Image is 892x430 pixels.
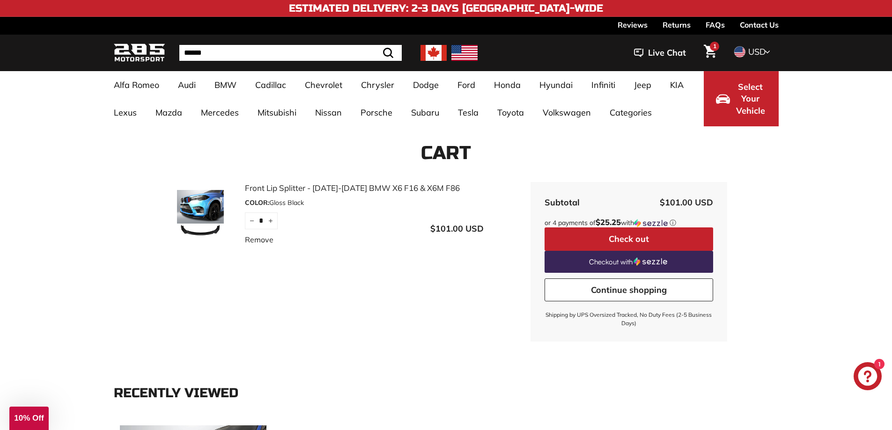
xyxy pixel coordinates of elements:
div: Recently viewed [114,386,779,401]
a: Reviews [618,17,648,33]
div: or 4 payments of$25.25withSezzle Click to learn more about Sezzle [545,218,713,227]
a: Hyundai [530,71,582,99]
a: Porsche [351,99,402,126]
a: Mitsubishi [248,99,306,126]
a: FAQs [706,17,725,33]
span: $101.00 USD [660,197,713,208]
a: Front Lip Splitter - [DATE]-[DATE] BMW X6 F16 & X6M F86 [245,182,484,194]
span: USD [748,46,766,57]
a: Ford [448,71,485,99]
a: Chevrolet [295,71,352,99]
h4: Estimated Delivery: 2-3 Days [GEOGRAPHIC_DATA]-Wide [289,3,603,14]
a: Chrysler [352,71,404,99]
span: 1 [713,43,716,50]
a: Honda [485,71,530,99]
span: Live Chat [648,47,686,59]
a: Nissan [306,99,351,126]
span: COLOR: [245,198,269,207]
div: 10% Off [9,407,49,430]
div: Gloss Black [245,198,484,208]
img: Logo_285_Motorsport_areodynamics_components [114,42,165,64]
a: Mercedes [192,99,248,126]
a: Subaru [402,99,449,126]
a: Infiniti [582,71,625,99]
a: Audi [169,71,205,99]
button: Live Chat [622,41,698,65]
button: Check out [545,227,713,251]
img: Sezzle [634,219,668,227]
button: Reduce item quantity by one [245,212,259,229]
button: Increase item quantity by one [264,212,278,229]
a: Remove [245,234,273,245]
button: Select Your Vehicle [704,71,779,126]
span: Select Your Vehicle [735,81,767,117]
span: 10% Off [14,414,44,423]
img: Sezzle [634,257,667,266]
a: Alfa Romeo [104,71,169,99]
a: Dodge [404,71,448,99]
input: Search [179,45,402,61]
inbox-online-store-chat: Shopify online store chat [851,362,885,393]
h1: Cart [114,143,779,163]
a: Continue shopping [545,278,713,302]
span: $101.00 USD [430,223,484,234]
a: Cadillac [246,71,295,99]
a: Jeep [625,71,661,99]
a: KIA [661,71,693,99]
span: $25.25 [596,217,621,227]
a: Lexus [104,99,146,126]
a: Categories [600,99,661,126]
a: Returns [663,17,691,33]
a: Mazda [146,99,192,126]
a: Cart [698,37,722,69]
a: Toyota [488,99,533,126]
img: Front Lip Splitter - 2015-2019 BMW X6 F16 & X6M F86 [165,190,236,237]
a: Volkswagen [533,99,600,126]
a: BMW [205,71,246,99]
div: Subtotal [545,196,580,209]
div: or 4 payments of with [545,218,713,227]
a: Checkout with [545,251,713,273]
a: Tesla [449,99,488,126]
a: Contact Us [740,17,779,33]
small: Shipping by UPS Oversized Tracked, No Duty Fees (2-5 Business Days) [545,311,713,328]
